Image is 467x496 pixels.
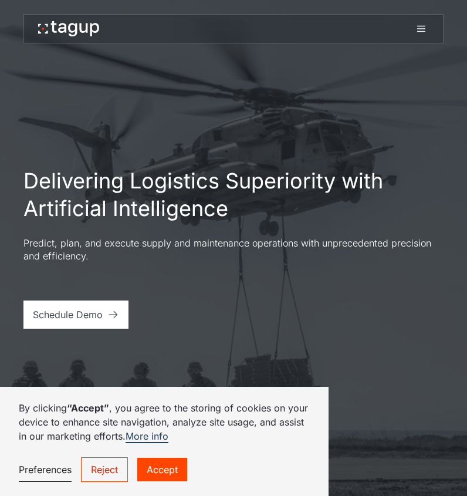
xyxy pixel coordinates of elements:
p: By clicking , you agree to the storing of cookies on your device to enhance site navigation, anal... [19,401,310,443]
a: Schedule Demo [23,301,128,329]
a: More info [126,430,168,443]
a: Accept [137,458,187,481]
a: Reject [81,457,128,482]
p: Predict, plan, and execute supply and maintenance operations with unprecedented precision and eff... [23,237,444,263]
strong: “Accept” [67,402,109,414]
div: Schedule Demo [33,308,103,322]
a: Preferences [19,458,72,482]
h1: Delivering Logistics Superiority with Artificial Intelligence [23,167,444,222]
